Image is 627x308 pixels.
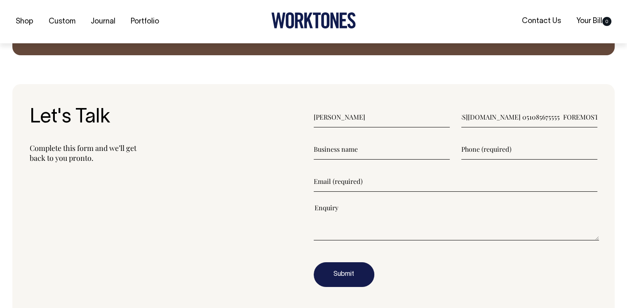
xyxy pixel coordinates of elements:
[127,15,162,28] a: Portfolio
[30,107,314,129] h3: Let's Talk
[602,17,611,26] span: 0
[519,14,564,28] a: Contact Us
[461,107,597,127] input: Last name (required)
[573,14,615,28] a: Your Bill0
[30,143,314,163] p: Complete this form and we’ll get back to you pronto.
[87,15,119,28] a: Journal
[314,107,450,127] input: First name (required)
[45,15,79,28] a: Custom
[314,262,374,287] button: Submit
[461,139,597,160] input: Phone (required)
[314,139,450,160] input: Business name
[314,171,598,192] input: Email (required)
[12,15,37,28] a: Shop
